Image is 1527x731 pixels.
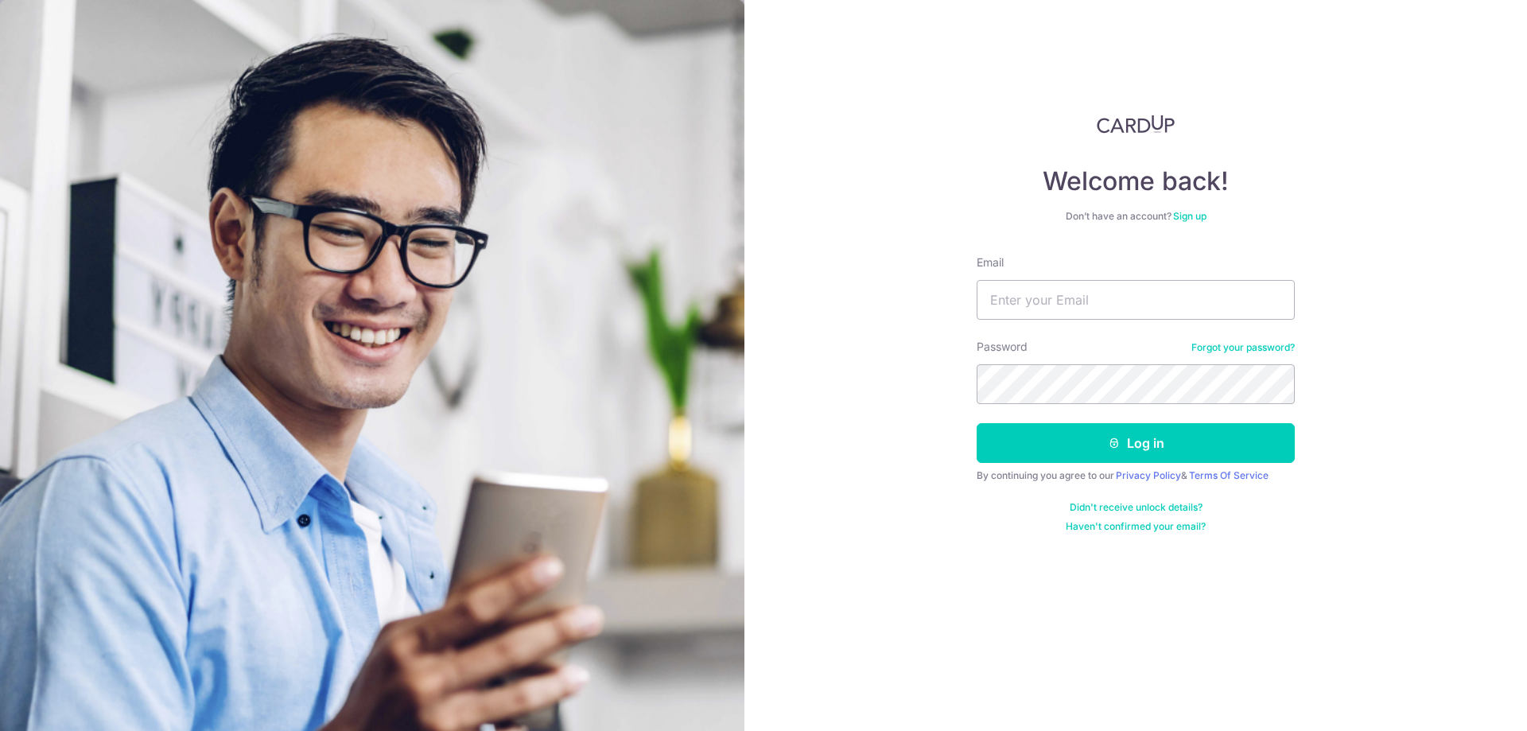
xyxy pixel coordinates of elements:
img: CardUp Logo [1097,115,1175,134]
h4: Welcome back! [977,165,1295,197]
label: Password [977,339,1028,355]
a: Sign up [1173,210,1206,222]
a: Haven't confirmed your email? [1066,520,1206,533]
div: Don’t have an account? [977,210,1295,223]
button: Log in [977,423,1295,463]
label: Email [977,255,1004,270]
input: Enter your Email [977,280,1295,320]
a: Terms Of Service [1189,469,1269,481]
div: By continuing you agree to our & [977,469,1295,482]
a: Forgot your password? [1191,341,1295,354]
a: Didn't receive unlock details? [1070,501,1203,514]
a: Privacy Policy [1116,469,1181,481]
